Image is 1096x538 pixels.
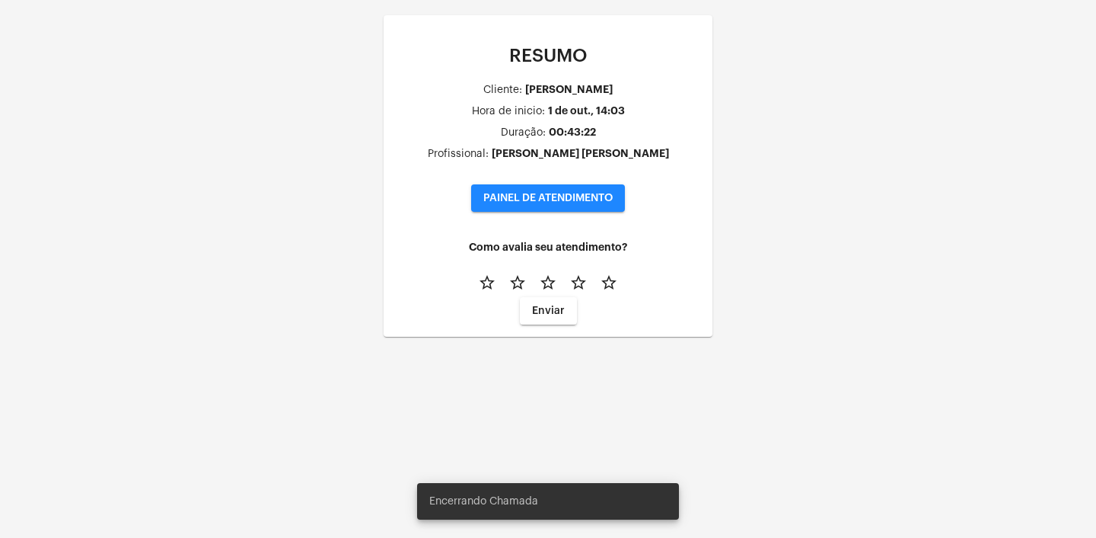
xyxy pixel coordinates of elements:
[492,148,669,159] div: [PERSON_NAME] [PERSON_NAME]
[548,105,625,117] div: 1 de out., 14:03
[508,274,527,292] mat-icon: star_border
[501,127,546,139] div: Duração:
[396,242,700,253] h4: Como avalia seu atendimento?
[472,106,545,117] div: Hora de inicio:
[429,494,538,509] span: Encerrando Chamada
[539,274,557,292] mat-icon: star_border
[569,274,588,292] mat-icon: star_border
[549,126,596,138] div: 00:43:22
[525,84,613,95] div: [PERSON_NAME]
[428,149,489,160] div: Profissional:
[532,306,565,316] span: Enviar
[478,274,496,292] mat-icon: star_border
[396,46,700,66] p: RESUMO
[483,85,522,96] div: Cliente:
[471,184,625,212] button: PAINEL DE ATENDIMENTO
[600,274,618,292] mat-icon: star_border
[520,297,577,325] button: Enviar
[483,193,613,203] span: PAINEL DE ATENDIMENTO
